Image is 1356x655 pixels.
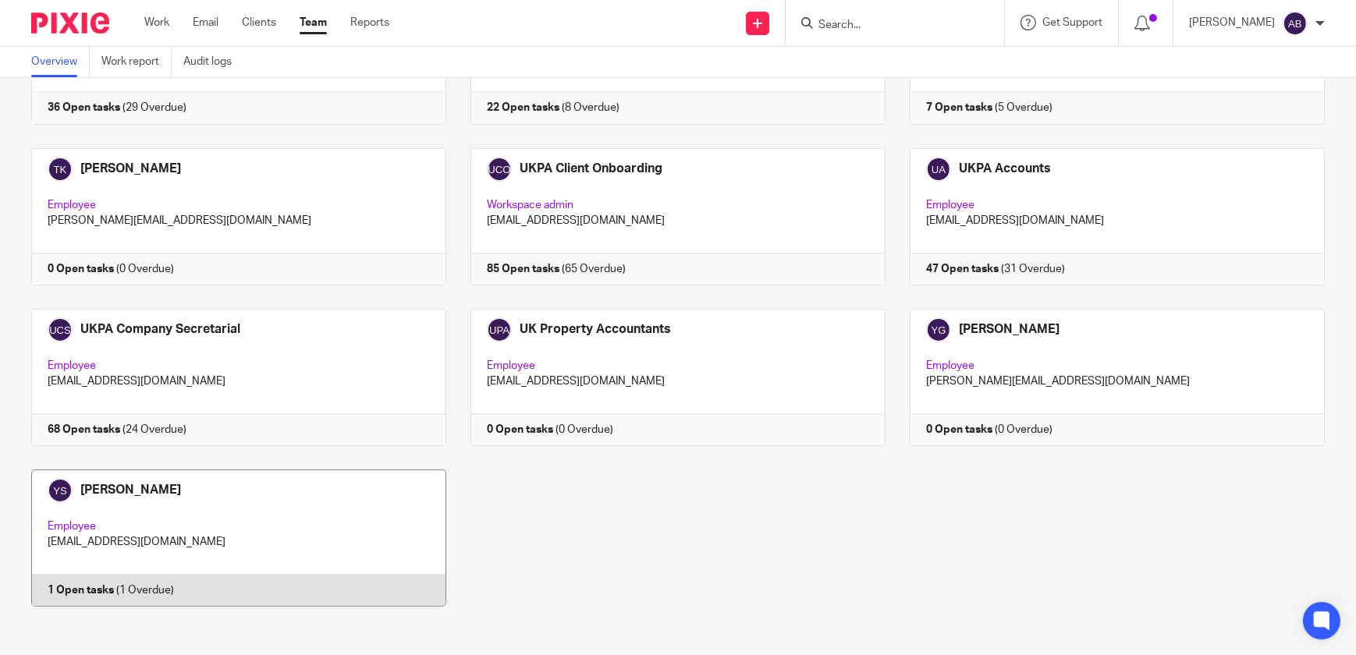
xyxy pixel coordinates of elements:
span: Get Support [1042,17,1102,28]
a: Work [144,15,169,30]
a: Reports [350,15,389,30]
a: Clients [242,15,276,30]
input: Search [817,19,957,33]
img: svg%3E [1283,11,1308,36]
a: Work report [101,47,172,77]
a: Audit logs [183,47,243,77]
a: Email [193,15,218,30]
a: Team [300,15,327,30]
a: Overview [31,47,90,77]
img: Pixie [31,12,109,34]
p: [PERSON_NAME] [1189,15,1275,30]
